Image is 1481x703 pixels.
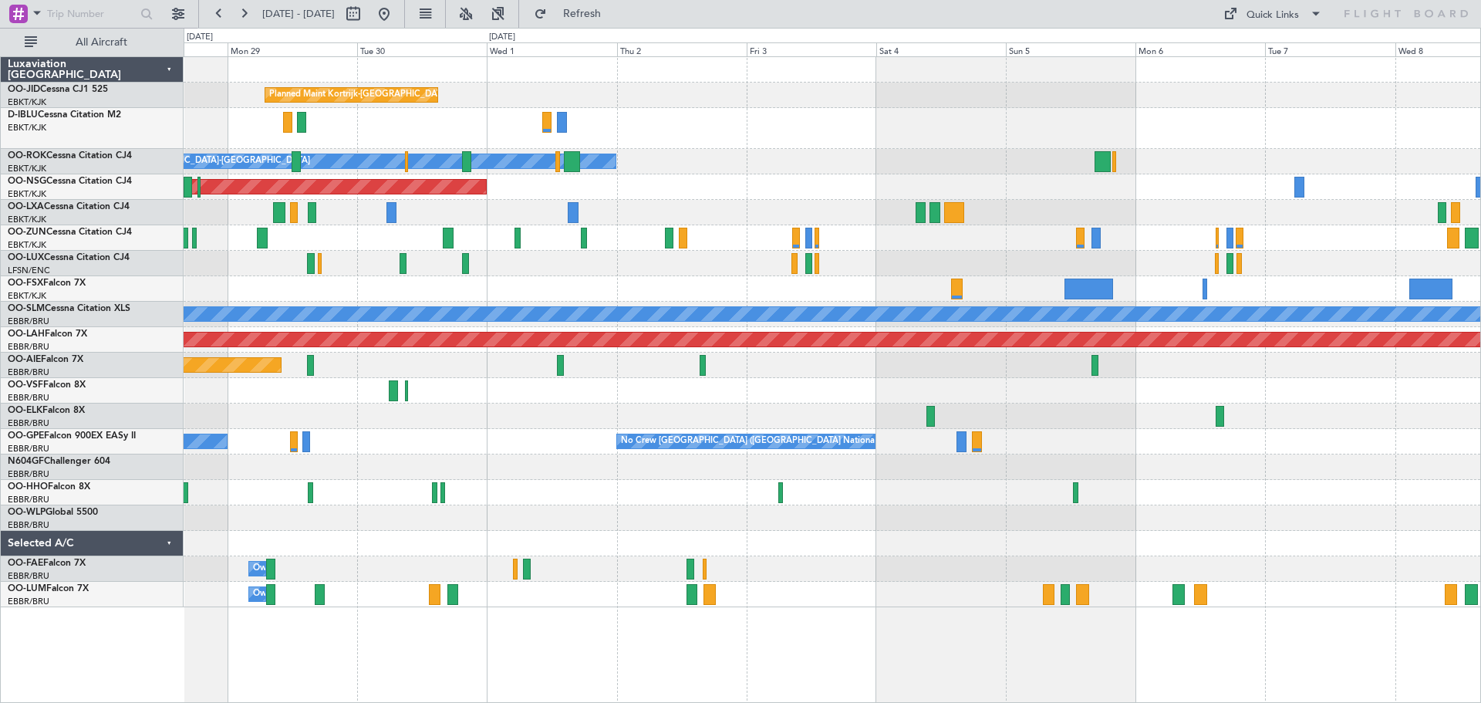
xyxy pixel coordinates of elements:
span: OO-NSG [8,177,46,186]
div: Mon 29 [228,42,357,56]
button: All Aircraft [17,30,167,55]
div: Sat 4 [876,42,1006,56]
a: OO-HHOFalcon 8X [8,482,90,492]
a: EBBR/BRU [8,341,49,353]
a: EBBR/BRU [8,570,49,582]
a: OO-NSGCessna Citation CJ4 [8,177,132,186]
span: OO-AIE [8,355,41,364]
span: OO-VSF [8,380,43,390]
a: OO-ELKFalcon 8X [8,406,85,415]
a: EBBR/BRU [8,316,49,327]
a: OO-ROKCessna Citation CJ4 [8,151,132,161]
div: [DATE] [187,31,213,44]
span: OO-LUM [8,584,46,593]
button: Refresh [527,2,619,26]
span: [DATE] - [DATE] [262,7,335,21]
a: EBBR/BRU [8,392,49,404]
a: OO-AIEFalcon 7X [8,355,83,364]
div: Thu 2 [617,42,747,56]
a: EBKT/KJK [8,290,46,302]
span: OO-ROK [8,151,46,161]
a: OO-FAEFalcon 7X [8,559,86,568]
span: OO-LXA [8,202,44,211]
div: Mon 6 [1135,42,1265,56]
a: EBKT/KJK [8,163,46,174]
span: OO-JID [8,85,40,94]
div: Planned Maint Kortrijk-[GEOGRAPHIC_DATA] [269,83,449,106]
span: OO-FSX [8,279,43,288]
a: EBKT/KJK [8,122,46,134]
a: OO-VSFFalcon 8X [8,380,86,390]
a: OO-FSXFalcon 7X [8,279,86,288]
a: OO-SLMCessna Citation XLS [8,304,130,313]
span: OO-HHO [8,482,48,492]
span: OO-WLP [8,508,46,517]
span: OO-ELK [8,406,42,415]
a: EBKT/KJK [8,188,46,200]
a: EBBR/BRU [8,494,49,505]
span: OO-ZUN [8,228,46,237]
div: No Crew [GEOGRAPHIC_DATA] ([GEOGRAPHIC_DATA] National) [621,430,879,453]
span: OO-LAH [8,330,45,339]
span: N604GF [8,457,44,466]
a: OO-LUXCessna Citation CJ4 [8,253,130,262]
a: OO-GPEFalcon 900EX EASy II [8,431,136,441]
span: OO-LUX [8,253,44,262]
a: OO-LAHFalcon 7X [8,330,87,339]
a: OO-ZUNCessna Citation CJ4 [8,228,132,237]
a: OO-JIDCessna CJ1 525 [8,85,108,94]
a: OO-LXACessna Citation CJ4 [8,202,130,211]
a: EBKT/KJK [8,214,46,225]
a: EBBR/BRU [8,417,49,429]
span: OO-GPE [8,431,44,441]
div: Fri 3 [747,42,876,56]
div: Tue 7 [1265,42,1395,56]
a: EBKT/KJK [8,96,46,108]
span: OO-SLM [8,304,45,313]
span: D-IBLU [8,110,38,120]
a: N604GFChallenger 604 [8,457,110,466]
a: OO-LUMFalcon 7X [8,584,89,593]
div: [DATE] [489,31,515,44]
a: OO-WLPGlobal 5500 [8,508,98,517]
a: EBBR/BRU [8,468,49,480]
a: EBKT/KJK [8,239,46,251]
a: EBBR/BRU [8,596,49,607]
div: Owner Melsbroek Air Base [253,583,358,606]
a: LFSN/ENC [8,265,50,276]
button: Quick Links [1216,2,1330,26]
a: EBBR/BRU [8,443,49,455]
span: All Aircraft [40,37,163,48]
a: EBBR/BRU [8,519,49,531]
div: Tue 30 [357,42,487,56]
div: Owner [GEOGRAPHIC_DATA]-[GEOGRAPHIC_DATA] [102,150,310,173]
div: Quick Links [1247,8,1299,23]
span: Refresh [550,8,615,19]
a: EBBR/BRU [8,367,49,378]
div: Sun 5 [1006,42,1135,56]
a: D-IBLUCessna Citation M2 [8,110,121,120]
input: Trip Number [47,2,136,25]
span: OO-FAE [8,559,43,568]
div: Wed 1 [487,42,616,56]
div: Owner Melsbroek Air Base [253,557,358,580]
